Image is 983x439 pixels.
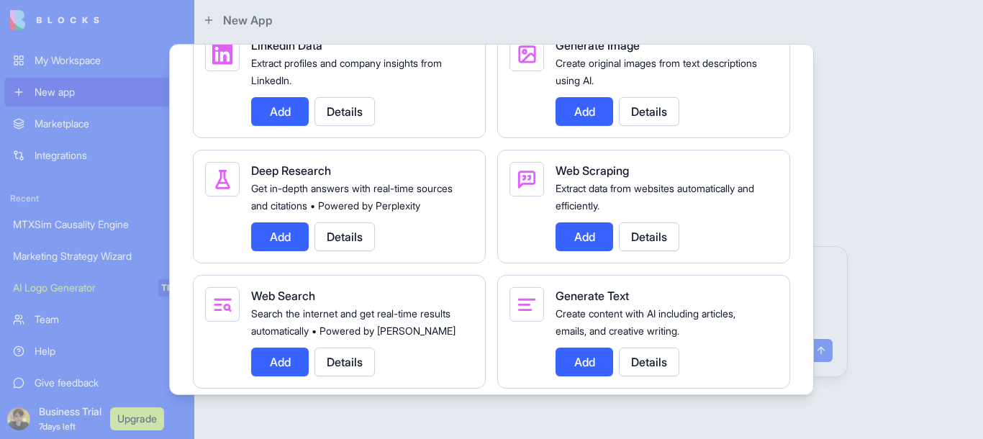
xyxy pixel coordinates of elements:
button: Add [556,222,613,251]
span: Create content with AI including articles, emails, and creative writing. [556,307,735,337]
span: Search the internet and get real-time results automatically • Powered by [PERSON_NAME] [251,307,456,337]
span: LinkedIn Data [251,38,322,53]
button: Details [314,222,375,251]
span: Web Scraping [556,163,629,178]
span: Generate Text [556,289,629,303]
button: Details [619,348,679,376]
button: Add [556,97,613,126]
span: Generate Image [556,38,640,53]
span: Web Search [251,289,315,303]
button: Add [556,348,613,376]
button: Details [314,348,375,376]
button: Details [619,222,679,251]
button: Add [251,222,309,251]
span: Create original images from text descriptions using AI. [556,57,757,86]
button: Add [251,97,309,126]
button: Add [251,348,309,376]
button: Details [314,97,375,126]
span: Extract profiles and company insights from LinkedIn. [251,57,442,86]
span: Get in-depth answers with real-time sources and citations • Powered by Perplexity [251,182,453,212]
button: Details [619,97,679,126]
span: Extract data from websites automatically and efficiently. [556,182,754,212]
span: Deep Research [251,163,331,178]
